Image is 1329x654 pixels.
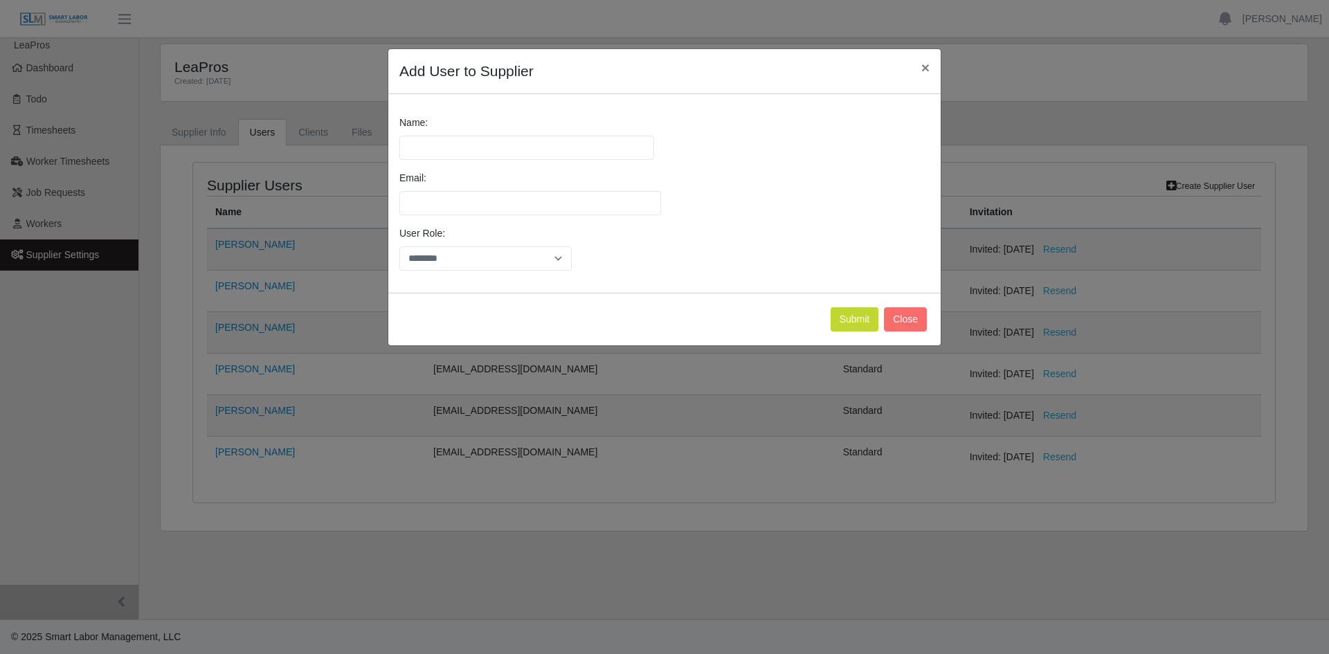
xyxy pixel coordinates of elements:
span: × [921,60,930,75]
label: User Role: [399,226,445,241]
label: Name: [399,116,428,130]
button: Submit [831,307,879,331]
h4: Add User to Supplier [399,60,534,82]
button: Close [884,307,927,331]
label: Email: [399,171,426,185]
button: Close [910,49,941,86]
